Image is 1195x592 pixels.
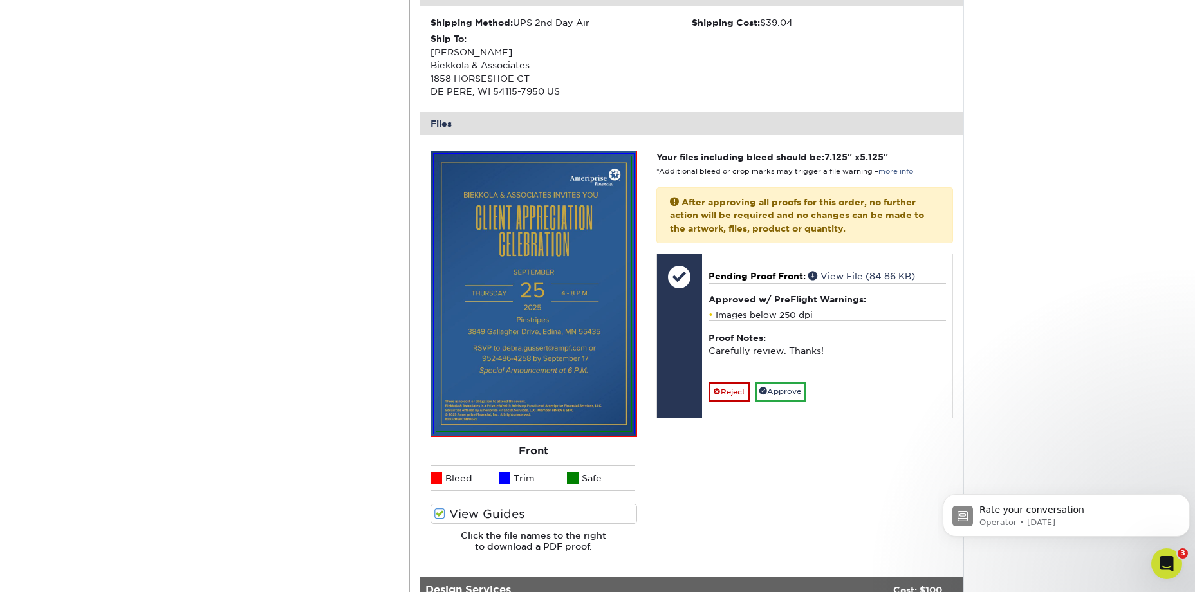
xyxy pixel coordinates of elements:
span: 7.125 [824,152,848,162]
strong: Shipping Method: [431,17,513,28]
iframe: Google Customer Reviews [3,553,109,587]
a: Approve [755,382,806,402]
div: Files [420,112,963,135]
strong: Proof Notes: [709,333,766,343]
div: Carefully review. Thanks! [709,320,946,371]
span: 3 [1178,548,1188,559]
li: Safe [567,465,635,491]
div: Front [431,437,637,465]
div: [PERSON_NAME] Biekkola & Associates 1858 HORSESHOE CT DE PERE, WI 54115-7950 US [431,32,692,98]
li: Bleed [431,465,499,491]
a: Reject [709,382,750,402]
a: View File (84.86 KB) [808,271,915,281]
span: 5.125 [860,152,884,162]
div: $39.04 [692,16,953,29]
div: UPS 2nd Day Air [431,16,692,29]
h4: Approved w/ PreFlight Warnings: [709,294,946,304]
iframe: Intercom live chat [1151,548,1182,579]
iframe: Intercom notifications message [938,467,1195,557]
label: View Guides [431,504,637,524]
strong: Shipping Cost: [692,17,760,28]
strong: Your files including bleed should be: " x " [656,152,888,162]
small: *Additional bleed or crop marks may trigger a file warning – [656,167,913,176]
li: Trim [499,465,567,491]
h6: Click the file names to the right to download a PDF proof. [431,530,637,562]
strong: After approving all proofs for this order, no further action will be required and no changes can ... [670,197,924,234]
span: Pending Proof Front: [709,271,806,281]
li: Images below 250 dpi [709,310,946,320]
a: more info [878,167,913,176]
strong: Ship To: [431,33,467,44]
